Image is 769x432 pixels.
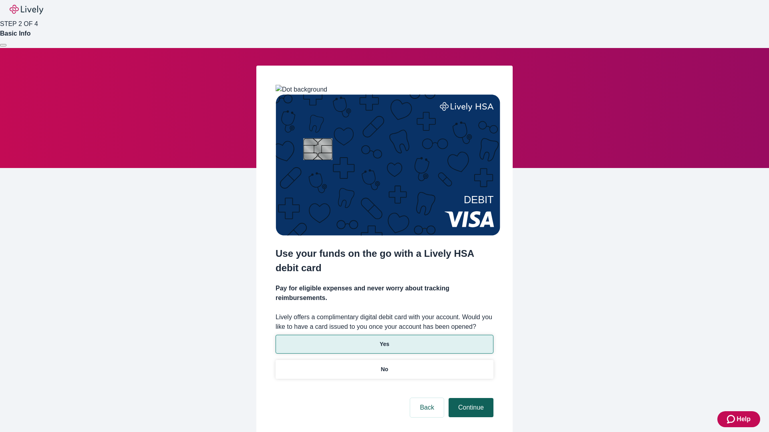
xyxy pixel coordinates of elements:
[381,365,389,374] p: No
[10,5,43,14] img: Lively
[717,411,760,427] button: Zendesk support iconHelp
[276,94,500,236] img: Debit card
[276,85,327,94] img: Dot background
[737,414,751,424] span: Help
[727,414,737,424] svg: Zendesk support icon
[276,312,493,332] label: Lively offers a complimentary digital debit card with your account. Would you like to have a card...
[276,246,493,275] h2: Use your funds on the go with a Lively HSA debit card
[276,284,493,303] h4: Pay for eligible expenses and never worry about tracking reimbursements.
[276,360,493,379] button: No
[449,398,493,417] button: Continue
[380,340,389,348] p: Yes
[410,398,444,417] button: Back
[276,335,493,354] button: Yes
